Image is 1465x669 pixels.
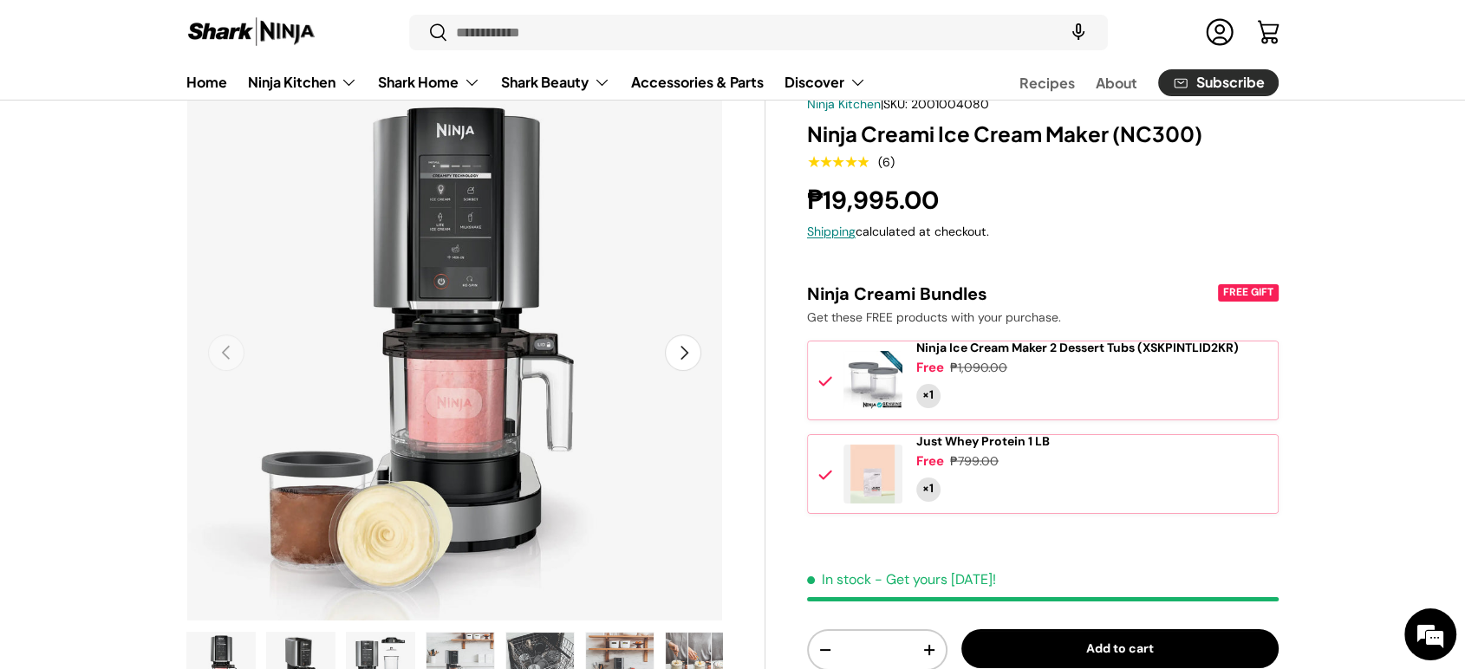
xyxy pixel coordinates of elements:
a: Shipping [807,224,856,239]
div: Minimize live chat window [284,9,326,50]
div: Chat with us now [90,97,291,120]
a: Ninja Kitchen [807,96,881,112]
a: Ninja Ice Cream Maker 2 Dessert Tubs (XSKPINTLID2KR) [916,341,1239,355]
span: 2001004080 [911,96,989,112]
div: Free [916,359,944,377]
a: About [1096,66,1137,100]
div: Free [916,452,944,471]
div: Quantity [916,477,941,502]
span: ★★★★★ [807,153,869,171]
span: In stock [807,570,871,588]
span: | [881,96,989,112]
h1: Ninja Creami Ice Cream Maker (NC300) [807,120,1279,147]
summary: Shark Home [368,65,491,100]
div: ₱1,090.00 [950,359,1007,377]
summary: Discover [774,65,876,100]
strong: ₱19,995.00 [807,184,943,217]
div: ₱799.00 [950,452,999,471]
div: Quantity [916,384,941,408]
div: Ninja Creami Bundles [807,283,1214,305]
span: We're online! [101,218,239,393]
div: (6) [878,156,895,169]
span: Get these FREE products with your purchase. [807,309,1061,325]
span: Ninja Ice Cream Maker 2 Dessert Tubs (XSKPINTLID2KR) [916,340,1239,355]
div: calculated at checkout. [807,223,1279,241]
nav: Secondary [978,65,1279,100]
a: Recipes [1019,66,1075,100]
img: Shark Ninja Philippines [186,16,316,49]
a: Accessories & Parts [631,65,764,99]
a: Subscribe [1158,69,1279,96]
summary: Shark Beauty [491,65,621,100]
summary: Ninja Kitchen [238,65,368,100]
span: Just Whey Protein 1 LB [916,433,1050,449]
a: Just Whey Protein 1 LB [916,434,1050,449]
textarea: Type your message and hit 'Enter' [9,473,330,534]
p: - Get yours [DATE]! [875,570,996,588]
span: SKU: [883,96,908,112]
div: FREE GIFT [1218,284,1279,301]
button: Add to cart [961,629,1279,668]
speech-search-button: Search by voice [1051,14,1106,52]
span: Subscribe [1196,76,1265,90]
a: Home [186,65,227,99]
div: 5.0 out of 5.0 stars [807,154,869,170]
nav: Primary [186,65,866,100]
